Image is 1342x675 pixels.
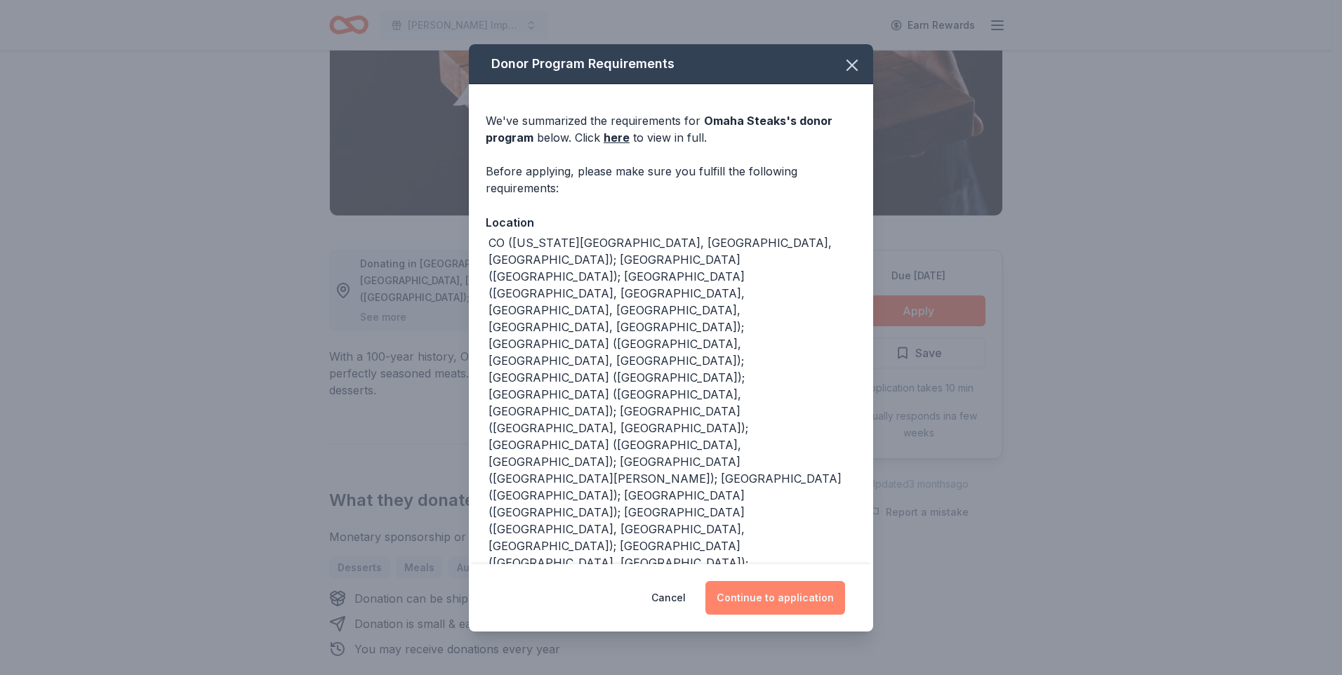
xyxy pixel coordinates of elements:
div: Donor Program Requirements [469,44,873,84]
div: Before applying, please make sure you fulfill the following requirements: [486,163,856,196]
a: here [604,129,630,146]
button: Cancel [651,581,686,615]
button: Continue to application [705,581,845,615]
div: We've summarized the requirements for below. Click to view in full. [486,112,856,146]
div: Location [486,213,856,232]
